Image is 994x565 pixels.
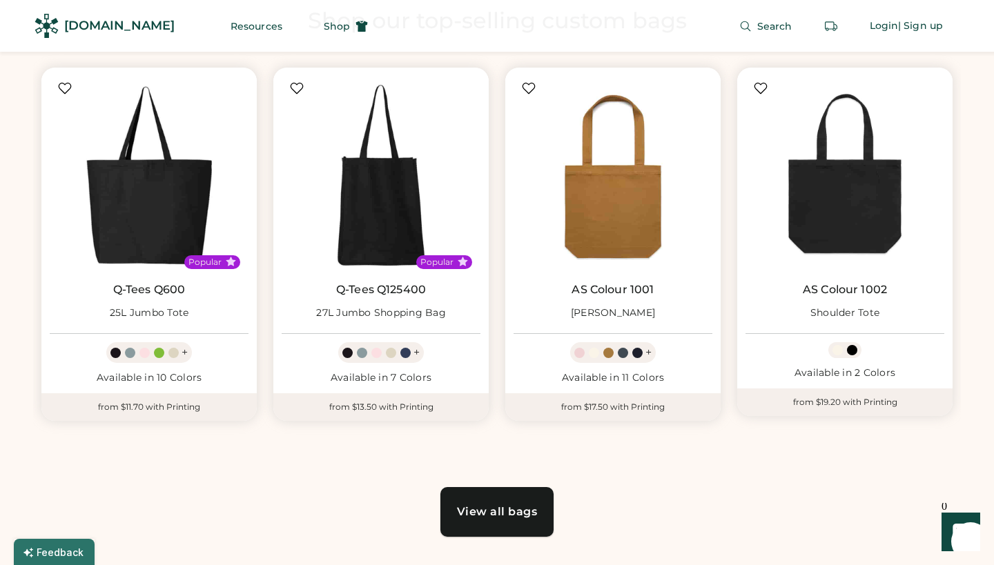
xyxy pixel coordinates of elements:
[413,345,420,360] div: +
[870,19,899,33] div: Login
[810,306,879,320] div: Shoulder Tote
[273,393,489,421] div: from $13.50 with Printing
[324,21,350,31] span: Shop
[440,487,554,537] a: View all bags
[757,21,792,31] span: Search
[817,12,845,40] button: Retrieve an order
[457,506,538,517] div: View all bags
[336,283,426,297] a: Q-Tees Q125400
[182,345,188,360] div: +
[505,393,721,421] div: from $17.50 with Printing
[50,371,248,385] div: Available in 10 Colors
[737,388,953,416] div: from $19.20 with Printing
[572,283,654,297] a: AS Colour 1001
[898,19,943,33] div: | Sign up
[64,17,175,34] div: [DOMAIN_NAME]
[188,257,222,268] div: Popular
[723,12,809,40] button: Search
[307,12,384,40] button: Shop
[928,503,988,562] iframe: Front Chat
[282,371,480,385] div: Available in 7 Colors
[458,257,468,267] button: Popular Style
[514,371,712,385] div: Available in 11 Colors
[113,283,186,297] a: Q-Tees Q600
[316,306,446,320] div: 27L Jumbo Shopping Bag
[571,306,655,320] div: [PERSON_NAME]
[514,76,712,275] img: AS Colour 1001 Carrie Tote
[645,345,652,360] div: +
[41,393,257,421] div: from $11.70 with Printing
[745,366,944,380] div: Available in 2 Colors
[50,76,248,275] img: Q-Tees Q600 25L Jumbo Tote
[35,14,59,38] img: Rendered Logo - Screens
[803,283,887,297] a: AS Colour 1002
[745,76,944,275] img: AS Colour 1002 Shoulder Tote
[282,76,480,275] img: Q-Tees Q125400 27L Jumbo Shopping Bag
[214,12,299,40] button: Resources
[420,257,454,268] div: Popular
[110,306,189,320] div: 25L Jumbo Tote
[226,257,236,267] button: Popular Style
